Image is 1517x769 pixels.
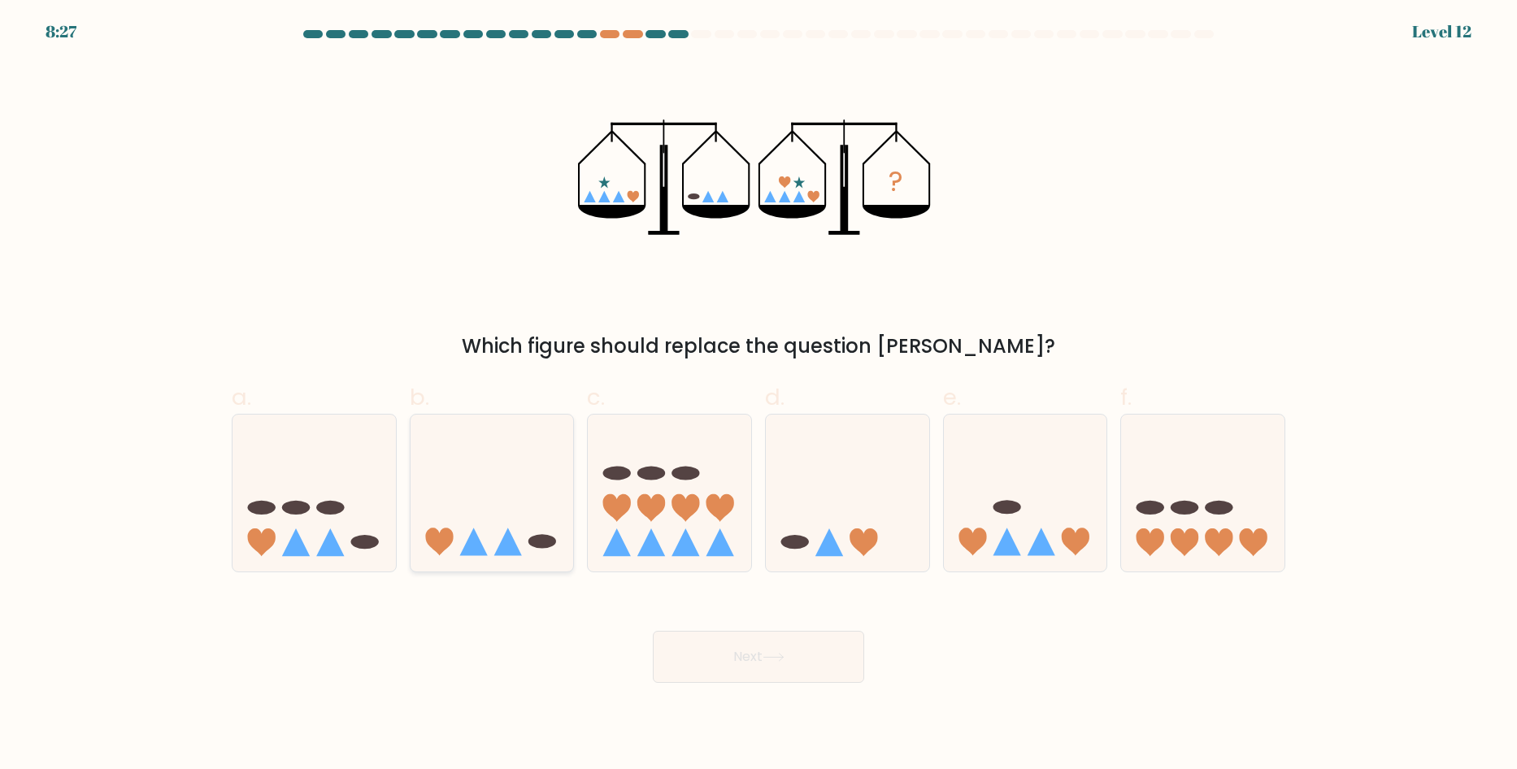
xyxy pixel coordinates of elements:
[653,631,864,683] button: Next
[889,163,904,201] tspan: ?
[46,20,76,44] div: 8:27
[410,381,429,413] span: b.
[232,381,251,413] span: a.
[765,381,785,413] span: d.
[1412,20,1471,44] div: Level 12
[943,381,961,413] span: e.
[587,381,605,413] span: c.
[1120,381,1132,413] span: f.
[241,332,1276,361] div: Which figure should replace the question [PERSON_NAME]?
